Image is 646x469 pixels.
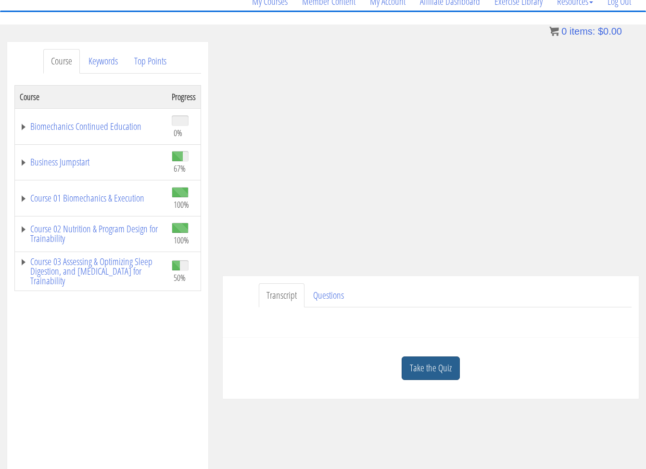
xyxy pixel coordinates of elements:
a: Course [43,49,80,74]
span: 67% [174,163,186,174]
th: Progress [167,85,201,108]
span: 100% [174,235,189,245]
span: 50% [174,272,186,283]
img: icon11.png [549,26,559,36]
a: Biomechanics Continued Education [20,122,162,131]
a: Transcript [259,283,304,308]
a: Top Points [127,49,174,74]
span: 0 [561,26,567,37]
a: Course 02 Nutrition & Program Design for Trainability [20,224,162,243]
span: $ [598,26,603,37]
a: Course 03 Assessing & Optimizing Sleep Digestion, and [MEDICAL_DATA] for Trainability [20,257,162,286]
span: items: [570,26,595,37]
bdi: 0.00 [598,26,622,37]
a: Keywords [81,49,126,74]
th: Course [15,85,167,108]
a: Course 01 Biomechanics & Execution [20,193,162,203]
a: Take the Quiz [402,356,460,380]
span: 0% [174,127,182,138]
a: Business Jumpstart [20,157,162,167]
a: Questions [305,283,352,308]
span: 100% [174,199,189,210]
a: 0 items: $0.00 [549,26,622,37]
